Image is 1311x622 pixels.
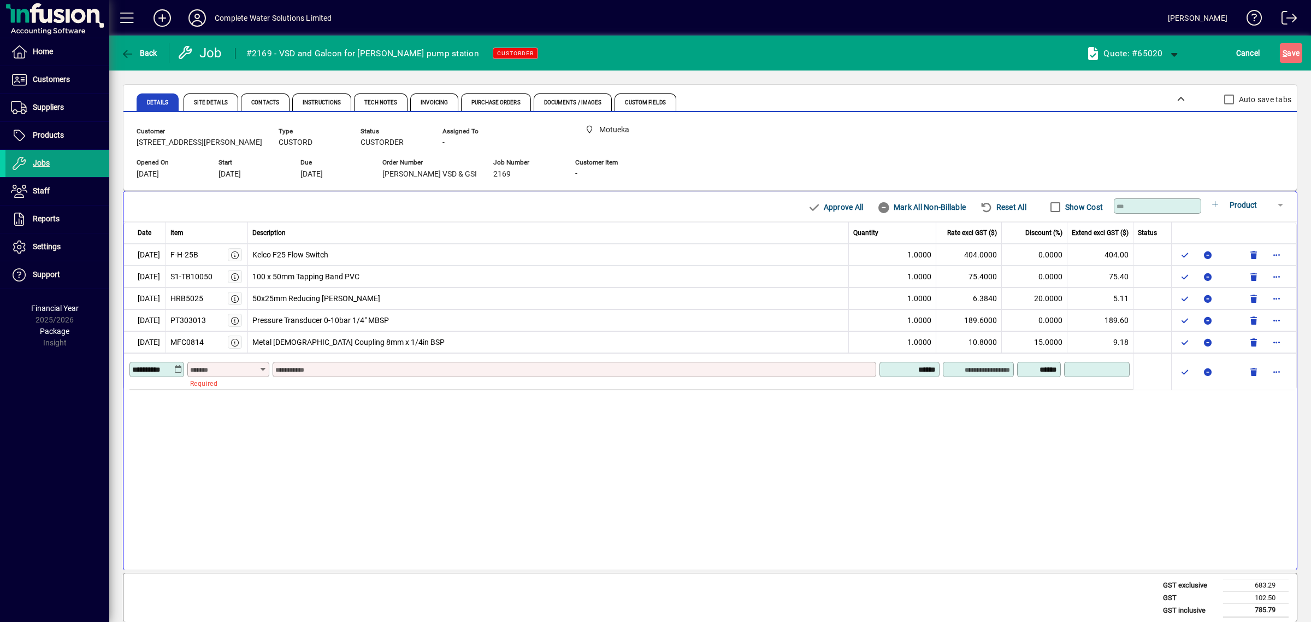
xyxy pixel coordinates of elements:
[251,100,279,105] span: Contacts
[5,38,109,66] a: Home
[936,309,1002,331] td: 189.6000
[907,293,931,304] span: 1.0000
[33,103,64,112] span: Suppliers
[1067,266,1133,287] td: 75.40
[246,45,479,62] div: #2169 - VSD and Galcon for [PERSON_NAME] pump station
[1168,9,1227,27] div: [PERSON_NAME]
[170,315,206,326] div: PT303013
[279,128,344,135] span: Type
[5,178,109,205] a: Staff
[1283,44,1300,62] span: ave
[33,159,50,167] span: Jobs
[1080,43,1166,63] a: Quote: #65020
[382,170,477,179] span: [PERSON_NAME] VSD & GSI
[248,287,849,309] td: 50x25mm Reducing [PERSON_NAME]
[1063,202,1103,213] label: Show Cost
[1268,312,1285,329] button: More options
[1268,363,1285,380] button: More options
[300,170,323,179] span: [DATE]
[5,94,109,121] a: Suppliers
[625,100,665,105] span: Custom Fields
[170,249,198,261] div: F-H-25B
[1138,228,1157,238] span: Status
[1223,579,1289,592] td: 683.29
[807,198,863,216] span: Approve All
[1025,228,1062,238] span: Discount (%)
[145,8,180,28] button: Add
[1223,591,1289,604] td: 102.50
[5,206,109,233] a: Reports
[947,228,997,238] span: Rate excl GST ($)
[1280,43,1302,63] button: Save
[147,100,168,105] span: Details
[1103,45,1162,62] div: Quote: #65020
[123,244,166,266] td: [DATE]
[33,242,61,251] span: Settings
[31,304,79,313] span: Financial Year
[493,159,559,166] span: Job Number
[123,287,166,309] td: [DATE]
[5,122,109,149] a: Products
[442,138,445,147] span: -
[493,170,511,179] span: 2169
[180,8,215,28] button: Profile
[170,337,204,348] div: MFC0814
[248,266,849,287] td: 100 x 50mm Tapping Band PVC
[123,331,166,353] td: [DATE]
[936,244,1002,266] td: 404.0000
[599,124,629,136] span: Motueka
[248,331,849,353] td: Metal [DEMOGRAPHIC_DATA] Coupling 8mm x 1/4in BSP
[1238,2,1262,38] a: Knowledge Base
[1158,604,1223,617] td: GST inclusive
[248,309,849,331] td: Pressure Transducer 0-10bar 1/4" MBSP
[40,327,69,336] span: Package
[109,43,169,63] app-page-header-button: Back
[980,198,1026,216] span: Reset All
[33,270,60,279] span: Support
[1268,333,1285,351] button: More options
[300,159,366,166] span: Due
[170,271,212,283] div: S1-TB10050
[137,128,262,135] span: Customer
[1268,290,1285,307] button: More options
[1002,266,1067,287] td: 0.0000
[33,75,70,84] span: Customers
[361,128,426,135] span: Status
[361,138,404,147] span: CUSTORDER
[248,244,849,266] td: Kelco F25 Flow Switch
[170,293,203,304] div: HRB5025
[1002,331,1067,353] td: 15.0000
[137,170,159,179] span: [DATE]
[194,100,228,105] span: Site Details
[907,315,931,326] span: 1.0000
[1002,287,1067,309] td: 20.0000
[137,159,202,166] span: Opened On
[123,309,166,331] td: [DATE]
[1233,43,1263,63] button: Cancel
[1158,579,1223,592] td: GST exclusive
[215,9,332,27] div: Complete Water Solutions Limited
[1273,2,1297,38] a: Logout
[442,128,508,135] span: Assigned To
[1158,591,1223,604] td: GST
[1067,331,1133,353] td: 9.18
[873,197,970,217] button: Mark All Non-Billable
[1237,94,1292,105] label: Auto save tabs
[5,261,109,289] a: Support
[137,138,262,147] span: [STREET_ADDRESS][PERSON_NAME]
[364,100,397,105] span: Tech Notes
[33,47,53,56] span: Home
[471,100,521,105] span: Purchase Orders
[853,228,878,238] span: Quantity
[1268,246,1285,263] button: More options
[303,100,341,105] span: Instructions
[382,159,477,166] span: Order Number
[1002,309,1067,331] td: 0.0000
[190,377,261,389] mat-error: Required
[5,66,109,93] a: Customers
[178,44,224,62] div: Job
[803,197,867,217] button: Approve All
[33,186,50,195] span: Staff
[421,100,448,105] span: Invoicing
[138,228,151,238] span: Date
